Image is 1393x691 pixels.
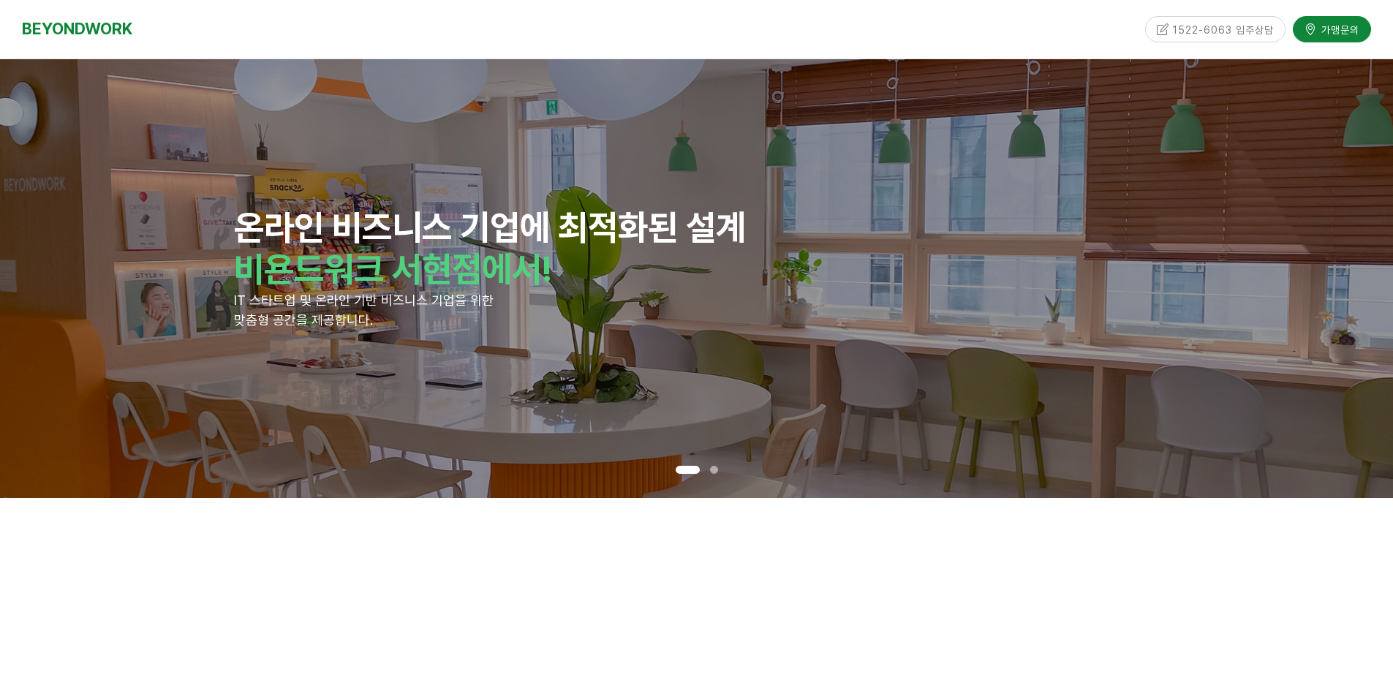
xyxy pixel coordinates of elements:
a: 가맹문의 [1293,15,1371,41]
span: 맞춤형 공간을 제공합니다. [234,312,373,328]
span: IT 스타트업 및 온라인 기반 비즈니스 기업을 위한 [234,292,494,308]
strong: 온라인 비즈니스 기업에 최적화된 설계 [234,206,746,249]
a: BEYONDWORK [22,15,132,42]
strong: 비욘드워크 서현점에서! [234,248,552,290]
span: 가맹문의 [1317,21,1359,36]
